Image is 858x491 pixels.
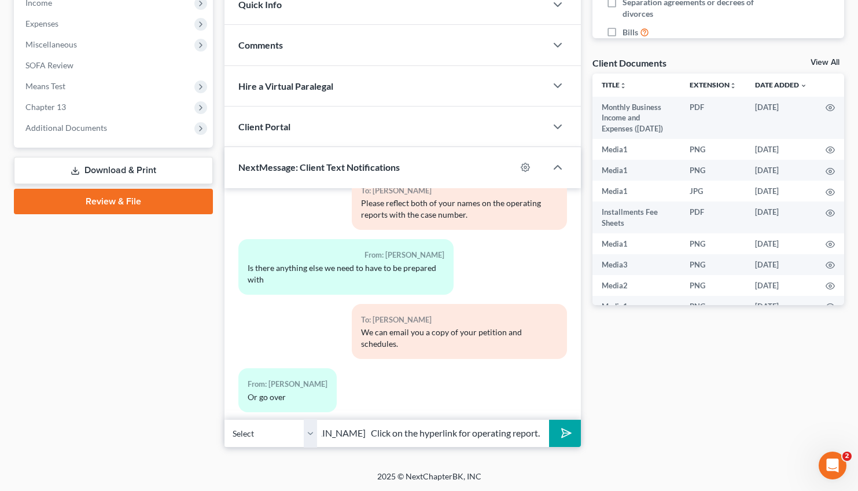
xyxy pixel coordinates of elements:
div: From: [PERSON_NAME] [248,378,327,391]
td: Media1 [592,233,680,254]
span: Hire a Virtual Paralegal [238,80,333,91]
td: PNG [680,233,746,254]
a: View All [811,58,839,67]
span: 2 [842,452,852,461]
div: Please reflect both of your names on the operating reports with the case number. [361,197,558,221]
td: [DATE] [746,97,816,139]
td: PDF [680,201,746,233]
td: Monthly Business Income and Expenses ([DATE]) [592,97,680,139]
a: Titleunfold_more [602,80,627,89]
td: PNG [680,275,746,296]
td: Media1 [592,160,680,181]
td: [DATE] [746,139,816,160]
td: [DATE] [746,254,816,275]
a: Download & Print [14,157,213,184]
span: NextMessage: Client Text Notifications [238,162,400,173]
a: SOFA Review [16,55,213,76]
div: To: [PERSON_NAME] [361,184,558,197]
a: Extensionunfold_more [690,80,737,89]
div: To: [PERSON_NAME] [361,313,558,327]
div: We can email you a copy of your petition and schedules. [361,327,558,350]
span: Expenses [25,19,58,28]
span: Comments [238,39,283,50]
td: [DATE] [746,275,816,296]
td: Media1 [592,296,680,317]
td: Installments Fee Sheets [592,201,680,233]
td: [DATE] [746,181,816,201]
td: [DATE] [746,296,816,317]
i: unfold_more [730,82,737,89]
a: Date Added expand_more [755,80,807,89]
td: [DATE] [746,201,816,233]
td: PNG [680,139,746,160]
div: Is there anything else we need to have to be prepared with [248,262,444,285]
i: expand_more [800,82,807,89]
td: PNG [680,296,746,317]
iframe: Intercom live chat [819,452,846,479]
i: unfold_more [620,82,627,89]
span: Client Portal [238,121,290,132]
td: PNG [680,254,746,275]
td: Media1 [592,181,680,201]
a: Review & File [14,189,213,214]
td: JPG [680,181,746,201]
td: PNG [680,160,746,181]
span: Miscellaneous [25,39,77,49]
td: [DATE] [746,160,816,181]
td: Media1 [592,139,680,160]
span: Bills [623,27,638,38]
td: Media2 [592,275,680,296]
span: SOFA Review [25,60,73,70]
div: Client Documents [592,57,666,69]
div: Or go over [248,391,327,403]
td: [DATE] [746,233,816,254]
div: From: [PERSON_NAME] [248,248,444,262]
span: Means Test [25,81,65,91]
input: Say something... [317,419,549,448]
span: Additional Documents [25,123,107,133]
td: PDF [680,97,746,139]
td: Media3 [592,254,680,275]
span: Chapter 13 [25,102,66,112]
